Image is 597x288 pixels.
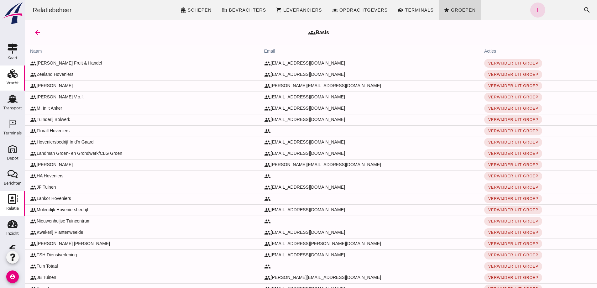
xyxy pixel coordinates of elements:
td: [EMAIL_ADDRESS][DOMAIN_NAME] [234,69,454,80]
img: logo-small.a267ee39.svg [1,2,24,25]
i: group [5,105,12,112]
span: Bevrachters [203,8,241,13]
div: Inzicht [6,231,19,235]
i: directions_boat [155,7,161,13]
i: group [239,117,246,123]
span: Verwijder uit groep [463,196,513,201]
i: group [5,252,12,259]
span: Verwijder uit groep [463,129,513,133]
th: acties [454,45,572,58]
span: Verwijder uit groep [463,84,513,88]
button: Verwijder uit groep [459,262,517,271]
i: group [239,60,246,67]
span: Verwijder uit groep [463,275,513,280]
i: group [239,263,246,270]
i: group [5,83,12,89]
td: [EMAIL_ADDRESS][DOMAIN_NAME] [234,182,454,193]
i: business [196,7,202,13]
i: group [5,128,12,134]
i: group [5,184,12,191]
i: arrow_back [9,29,16,36]
i: group [5,139,12,146]
button: Verwijder uit groep [459,59,517,68]
span: Verwijder uit groep [463,61,513,65]
button: Verwijder uit groep [459,93,517,102]
i: group [5,241,12,247]
td: [EMAIL_ADDRESS][DOMAIN_NAME] [234,227,454,238]
button: Verwijder uit groep [459,172,517,181]
button: Verwijder uit groep [459,138,517,147]
td: [EMAIL_ADDRESS][DOMAIN_NAME] [234,114,454,125]
i: group [239,275,246,281]
i: group [239,83,246,89]
td: [PERSON_NAME][EMAIL_ADDRESS][DOMAIN_NAME] [234,272,454,283]
button: Verwijder uit groep [459,228,517,237]
span: Verwijder uit groep [463,95,513,99]
button: Verwijder uit groep [459,183,517,192]
td: [EMAIL_ADDRESS][DOMAIN_NAME] [234,249,454,261]
td: [PERSON_NAME][EMAIL_ADDRESS][DOMAIN_NAME] [234,80,454,92]
td: [EMAIL_ADDRESS][PERSON_NAME][DOMAIN_NAME] [234,238,454,249]
i: group [5,94,12,101]
i: group [5,196,12,202]
div: Kaart [8,56,18,60]
button: Verwijder uit groep [459,194,517,203]
th: email [234,45,454,58]
td: [EMAIL_ADDRESS][DOMAIN_NAME] [234,137,454,148]
span: Verwijder uit groep [463,174,513,178]
div: Relatiebeheer [3,6,52,14]
span: Verwijder uit groep [463,208,513,212]
div: Basis [283,29,304,37]
i: add [509,6,516,14]
i: group [239,71,246,78]
i: group [239,128,246,134]
td: [EMAIL_ADDRESS][DOMAIN_NAME] [234,92,454,103]
i: group [5,162,12,168]
button: Verwijder uit groep [459,70,517,79]
span: Verwijder uit groep [463,163,513,167]
button: Verwijder uit groep [459,206,517,214]
i: group [5,117,12,123]
i: group [239,252,246,259]
span: Verwijder uit groep [463,118,513,122]
div: Relatie [6,206,19,210]
span: Verwijder uit groep [463,151,513,156]
i: group [5,60,12,67]
span: Terminals [380,8,409,13]
i: group [5,173,12,180]
div: Vracht [7,81,19,85]
i: front_loader [373,7,378,13]
span: Verwijder uit groep [463,106,513,111]
span: Verwijder uit groep [463,72,513,77]
td: [EMAIL_ADDRESS][DOMAIN_NAME] [234,204,454,216]
i: group [239,162,246,168]
button: Verwijder uit groep [459,127,517,135]
i: group [239,150,246,157]
i: group [5,229,12,236]
td: [PERSON_NAME][EMAIL_ADDRESS][DOMAIN_NAME] [234,159,454,170]
button: Verwijder uit groep [459,251,517,259]
i: account_circle [6,270,19,283]
button: Verwijder uit groep [459,217,517,226]
button: Verwijder uit groep [459,104,517,113]
span: Leveranciers [258,8,297,13]
button: Verwijder uit groep [459,81,517,90]
td: [EMAIL_ADDRESS][DOMAIN_NAME] [234,148,454,159]
div: Transport [3,106,22,110]
i: group [239,218,246,225]
i: group [239,105,246,112]
i: group [239,184,246,191]
span: Verwijder uit groep [463,264,513,269]
span: Verwijder uit groep [463,219,513,223]
span: Verwijder uit groep [463,242,513,246]
i: group [239,229,246,236]
button: Verwijder uit groep [459,115,517,124]
span: Verwijder uit groep [463,140,513,144]
i: groups [283,29,291,36]
span: Verwijder uit groep [463,253,513,257]
i: star [419,7,424,13]
i: group [239,207,246,213]
span: Schepen [162,8,187,13]
div: Terminals [3,131,22,135]
i: group [5,150,12,157]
